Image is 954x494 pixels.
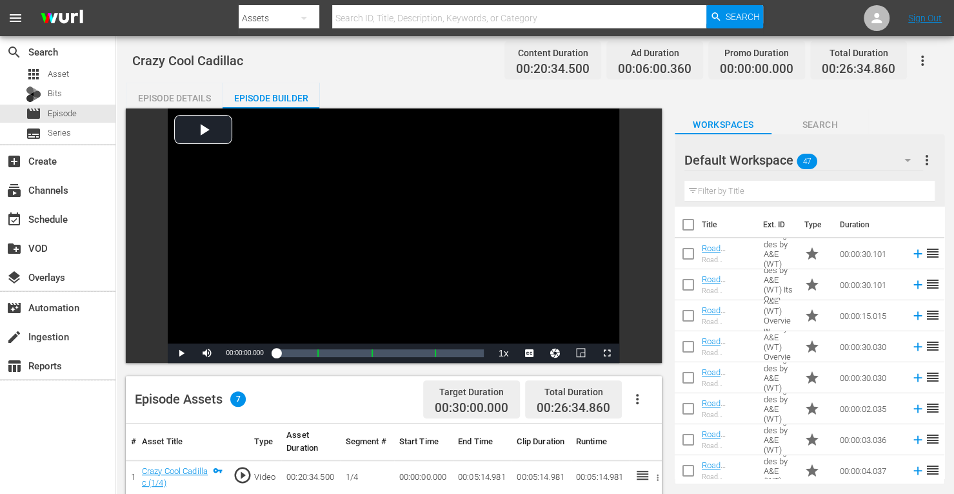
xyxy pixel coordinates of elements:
span: Workspaces [675,117,771,133]
button: Picture-in-Picture [568,344,593,363]
span: 00:00:00.000 [226,349,263,356]
div: Road Renegades by A&E (WT) Parking Wars 30 [702,380,753,388]
span: 7 [230,391,246,407]
span: Series [48,127,71,139]
span: 00:00:00.000 [720,62,793,77]
span: Episode [48,107,77,120]
a: Road Renegades Channel ID 2 [702,398,748,427]
div: Promo Duration [720,44,793,62]
th: Title [702,207,755,243]
td: Road Renegades by A&E (WT) Parking Wars 30 [759,362,799,393]
td: 00:00:02.035 [835,393,906,424]
th: Segment # [340,424,393,460]
button: Episode Builder [223,83,319,108]
span: Promo [804,370,820,386]
th: Start Time [394,424,453,460]
span: 47 [797,148,817,175]
svg: Add to Episode [911,340,925,354]
td: 00:00:30.101 [835,269,906,300]
a: Road Renegades by A&E (WT) Parking Wars 30 [702,367,750,416]
svg: Add to Episode [911,371,925,385]
svg: Add to Episode [911,464,925,478]
div: Bits [26,87,41,102]
span: reorder [925,369,940,385]
img: ans4CAIJ8jUAAAAAAAAAAAAAAAAAAAAAAAAgQb4GAAAAAAAAAAAAAAAAAAAAAAAAJMjXAAAAAAAAAAAAAAAAAAAAAAAAgAT5G... [31,3,93,34]
button: Mute [194,344,219,363]
span: Overlays [6,270,22,285]
div: Road Renegades Channel ID 3 [702,442,753,450]
button: Search [706,5,763,28]
span: Reports [6,358,22,374]
span: 00:20:34.500 [516,62,590,77]
span: Bits [48,87,62,100]
span: Promo [804,246,820,262]
div: Video Player [168,108,619,363]
td: Road Renegades by A&E (WT) Overview Cutdown Gnarly 15 [759,300,799,331]
span: 00:30:00.000 [435,401,508,416]
th: Asset Title [137,424,228,460]
span: 00:26:34.860 [822,62,895,77]
span: Search [6,45,22,60]
th: # [126,424,137,460]
span: menu [8,10,23,26]
div: Episode Builder [223,83,319,114]
div: Road Renegades by A&E (WT) Overview Gnarly 30 [702,349,753,357]
th: Type [249,424,281,460]
div: Default Workspace [684,142,923,178]
th: Duration [832,207,909,243]
a: Road Renegades by A&E (WT) Its Own Channel 30 [702,274,747,323]
button: Captions [516,344,542,363]
span: Automation [6,300,22,316]
span: Episode [26,106,41,121]
span: Asset [48,68,69,81]
span: Asset [26,67,41,82]
span: more_vert [919,152,935,168]
span: 00:26:34.860 [537,400,610,415]
div: Road Renegades by A&E (WT) Overview Cutdown Gnarly 15 [702,318,753,326]
td: Road Renegades by A&E (WT) Channel ID 3 [759,424,799,455]
span: Promo [804,308,820,324]
span: Schedule [6,212,22,227]
span: reorder [925,462,940,478]
span: Search [726,5,760,28]
div: Total Duration [537,383,610,401]
td: 00:00:04.037 [835,455,906,486]
svg: Add to Episode [911,278,925,292]
span: reorder [925,245,940,261]
div: Total Duration [822,44,895,62]
td: Road Renegades by A&E (WT) Overview Gnarly 30 [759,331,799,362]
button: Episode Details [126,83,223,108]
a: Road Renegades by A&E (WT) Overview Gnarly 30 [702,336,747,385]
div: Road Renegades Channel ID 4 [702,473,753,481]
th: Clip Duration [512,424,570,460]
span: reorder [925,431,940,447]
td: 00:00:03.036 [835,424,906,455]
th: End Time [453,424,512,460]
td: Road Renegades by A&E (WT) Channel ID 2 [759,393,799,424]
a: Road Renegades Channel ID 3 [702,429,748,458]
svg: Add to Episode [911,309,925,323]
div: Road Renegades by A&E (WT) Its Own Channel 30 [702,287,753,295]
a: Sign Out [908,13,942,23]
th: Asset Duration [281,424,340,460]
span: reorder [925,400,940,416]
div: Episode Assets [135,391,246,407]
span: Promo [804,401,820,417]
button: Jump To Time [542,344,568,363]
td: 00:00:30.101 [835,238,906,269]
span: reorder [925,338,940,354]
div: Road Renegades Channel ID 2 [702,411,753,419]
svg: Add to Episode [911,247,925,261]
span: play_circle_outline [233,466,252,485]
span: Promo [804,432,820,448]
td: 00:00:30.030 [835,331,906,362]
span: 00:06:00.360 [618,62,691,77]
div: Content Duration [516,44,590,62]
span: VOD [6,241,22,256]
button: Play [168,344,194,363]
span: Ingestion [6,329,22,345]
span: Series [26,126,41,141]
span: reorder [925,307,940,323]
button: Playback Rate [490,344,516,363]
div: Progress Bar [277,349,484,357]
